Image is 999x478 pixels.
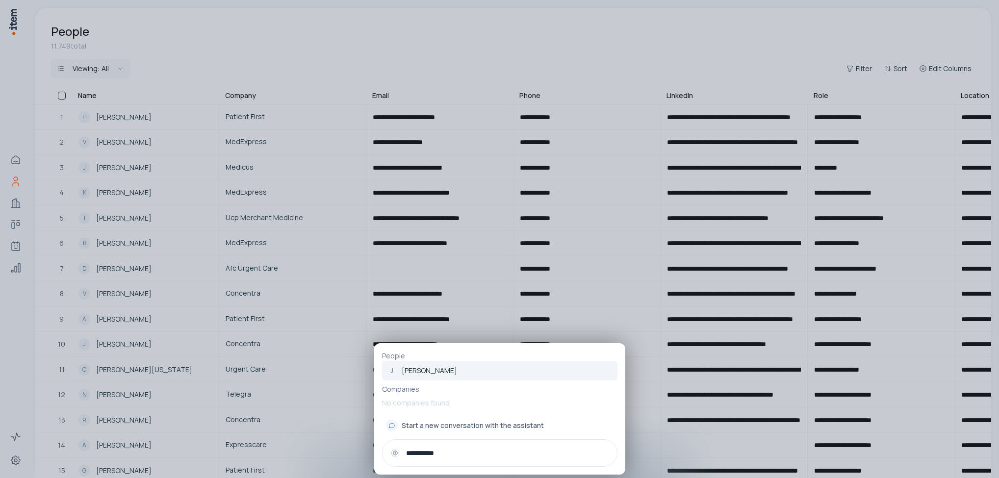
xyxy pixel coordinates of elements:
[382,384,617,394] p: Companies
[402,421,544,430] span: Start a new conversation with the assistant
[382,416,617,435] button: Start a new conversation with the assistant
[382,351,617,361] p: People
[382,361,617,380] a: J[PERSON_NAME]
[374,343,625,475] div: PeopleJ[PERSON_NAME]CompaniesNo companies foundStart a new conversation with the assistant
[386,365,398,377] div: J
[382,394,617,412] p: No companies found
[402,366,457,376] p: [PERSON_NAME]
